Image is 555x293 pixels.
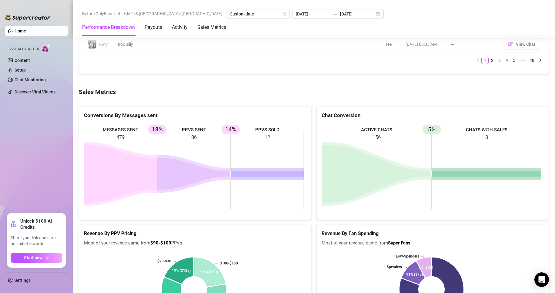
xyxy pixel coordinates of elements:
img: logo-BBDzfeDw.svg [5,15,50,21]
a: Chat Monitoring [15,77,46,82]
div: noo silly [118,41,352,48]
span: calendar [283,12,286,16]
span: swap-right [333,12,338,16]
li: Previous Page [474,57,481,64]
input: Start date [296,11,330,17]
li: 4 [503,57,510,64]
a: Settings [15,278,31,283]
img: Katy [88,40,96,49]
span: Before OnlyFans cut [82,9,120,18]
h5: Revenue By Fan Spending [322,230,544,237]
span: Custom date [230,9,286,19]
button: Start nowarrow-right [11,253,62,263]
a: Discover Viral Videos [15,89,55,94]
a: 48 [528,57,536,64]
div: Payouts [145,24,162,31]
li: 5 [510,57,518,64]
button: OFView Chat [503,39,540,49]
h4: Sales Metrics [79,88,549,96]
span: View Chat [516,42,535,47]
text: $20-$30 [157,259,171,263]
td: Free [380,37,402,52]
input: End date [340,11,375,17]
a: Setup [15,68,26,72]
li: Next Page [537,57,544,64]
h5: Revenue By PPV Pricing [84,230,306,237]
td: [DATE] 06:35 AM [402,37,447,52]
span: Katy [99,42,108,47]
a: 2 [489,57,496,64]
a: Home [15,29,26,33]
a: Content [15,58,30,63]
li: 1 [481,57,489,64]
span: Izzy AI Chatter [8,46,39,52]
a: 5 [511,57,517,64]
div: Conversions By Messages sent [84,111,306,120]
span: arrow-right [45,256,49,260]
div: Sales Metrics [197,24,226,31]
b: $90-$100 [150,240,171,246]
span: Share your link and earn unlimited rewards [11,235,62,247]
a: 3 [496,57,503,64]
b: Super Fans [388,240,410,246]
span: Most of your revenue came from [322,240,544,247]
span: GMT+8 [GEOGRAPHIC_DATA]/[GEOGRAPHIC_DATA] [124,9,222,18]
li: 48 [527,57,537,64]
div: Activity [172,24,188,31]
text: $100-$150 [220,261,238,265]
span: right [538,58,542,62]
a: 4 [503,57,510,64]
a: OFView Chat [503,43,540,48]
span: to [333,12,338,16]
img: OF [507,41,513,47]
td: — [447,37,499,52]
span: Start now [24,255,42,260]
img: AI Chatter [42,44,51,53]
span: left [476,58,480,62]
div: Performance Breakdown [82,24,135,31]
span: Most of your revenue came from PPVs [84,240,306,247]
span: ••• [518,57,527,64]
strong: Unlock $100 AI Credits [20,218,62,230]
button: left [474,57,481,64]
text: Low-Spenders [396,254,419,258]
div: Open Intercom Messenger [534,272,549,287]
a: 1 [482,57,488,64]
span: gift [11,221,17,227]
button: right [537,57,544,64]
li: Next 5 Pages [518,57,527,64]
div: Chat Conversion [322,111,544,120]
text: Spenders [387,265,402,269]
